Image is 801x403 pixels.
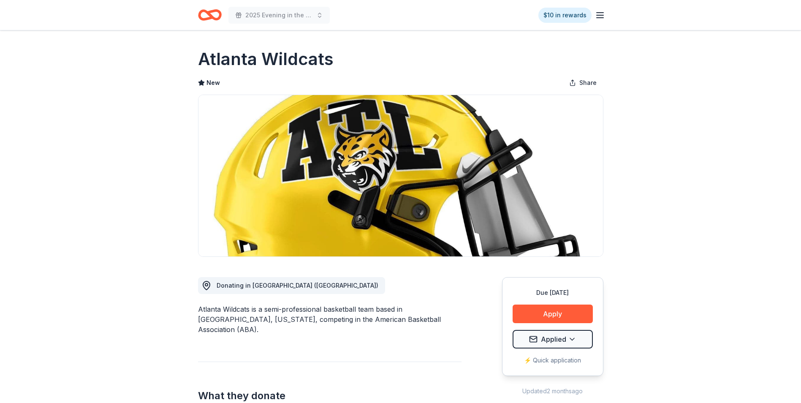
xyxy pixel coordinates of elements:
span: Share [579,78,597,88]
button: 2025 Evening in the [GEOGRAPHIC_DATA], "A Night of Spectacles" [228,7,330,24]
span: 2025 Evening in the [GEOGRAPHIC_DATA], "A Night of Spectacles" [245,10,313,20]
div: Due [DATE] [513,288,593,298]
div: Updated 2 months ago [502,386,603,396]
a: $10 in rewards [538,8,592,23]
span: Applied [541,334,566,345]
button: Share [562,74,603,91]
div: Atlanta Wildcats is a semi-professional basketball team based in [GEOGRAPHIC_DATA], [US_STATE], c... [198,304,462,335]
div: ⚡️ Quick application [513,355,593,365]
h1: Atlanta Wildcats [198,47,334,71]
span: New [206,78,220,88]
a: Home [198,5,222,25]
h2: What they donate [198,389,462,403]
span: Donating in [GEOGRAPHIC_DATA] ([GEOGRAPHIC_DATA]) [217,282,378,289]
button: Applied [513,330,593,349]
button: Apply [513,305,593,323]
img: Image for Atlanta Wildcats [198,95,603,256]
